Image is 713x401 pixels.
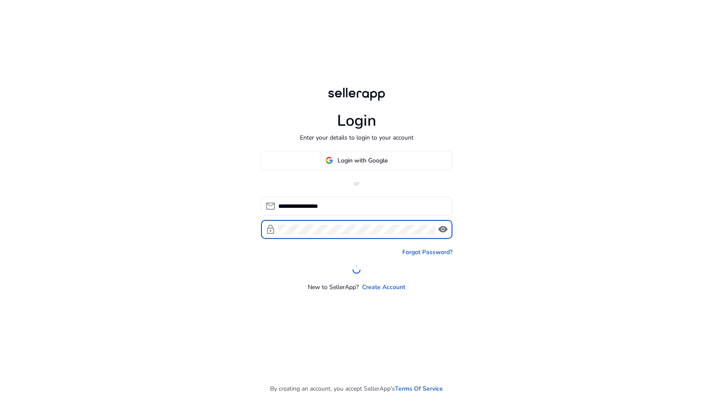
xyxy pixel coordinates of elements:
[362,283,405,292] a: Create Account
[265,224,276,235] span: lock
[337,111,376,130] h1: Login
[402,248,452,257] a: Forgot Password?
[337,156,388,165] span: Login with Google
[261,179,452,188] p: or
[438,224,448,235] span: visibility
[300,133,414,142] p: Enter your details to login to your account
[308,283,359,292] p: New to SellerApp?
[261,151,452,170] button: Login with Google
[395,384,443,393] a: Terms Of Service
[265,201,276,211] span: mail
[325,156,333,164] img: google-logo.svg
